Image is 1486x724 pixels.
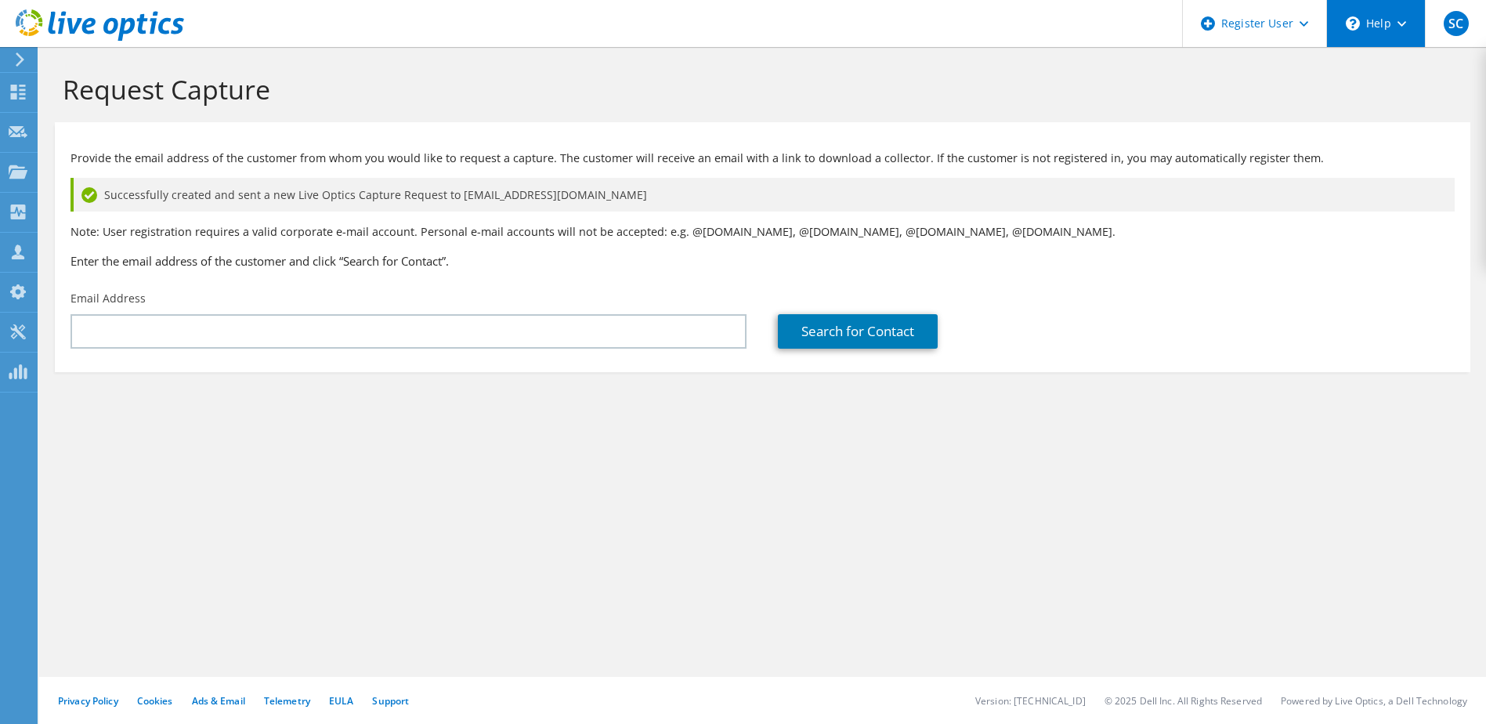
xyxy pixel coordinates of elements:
h1: Request Capture [63,73,1455,106]
a: Cookies [137,694,173,708]
li: Version: [TECHNICAL_ID] [975,694,1086,708]
svg: \n [1346,16,1360,31]
p: Provide the email address of the customer from whom you would like to request a capture. The cust... [71,150,1455,167]
li: Powered by Live Optics, a Dell Technology [1281,694,1467,708]
span: SC [1444,11,1469,36]
a: Privacy Policy [58,694,118,708]
li: © 2025 Dell Inc. All Rights Reserved [1105,694,1262,708]
p: Note: User registration requires a valid corporate e-mail account. Personal e-mail accounts will ... [71,223,1455,241]
a: Telemetry [264,694,310,708]
h3: Enter the email address of the customer and click “Search for Contact”. [71,252,1455,270]
a: Support [372,694,409,708]
a: Ads & Email [192,694,245,708]
label: Email Address [71,291,146,306]
span: Successfully created and sent a new Live Optics Capture Request to [EMAIL_ADDRESS][DOMAIN_NAME] [104,186,647,204]
a: EULA [329,694,353,708]
a: Search for Contact [778,314,938,349]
